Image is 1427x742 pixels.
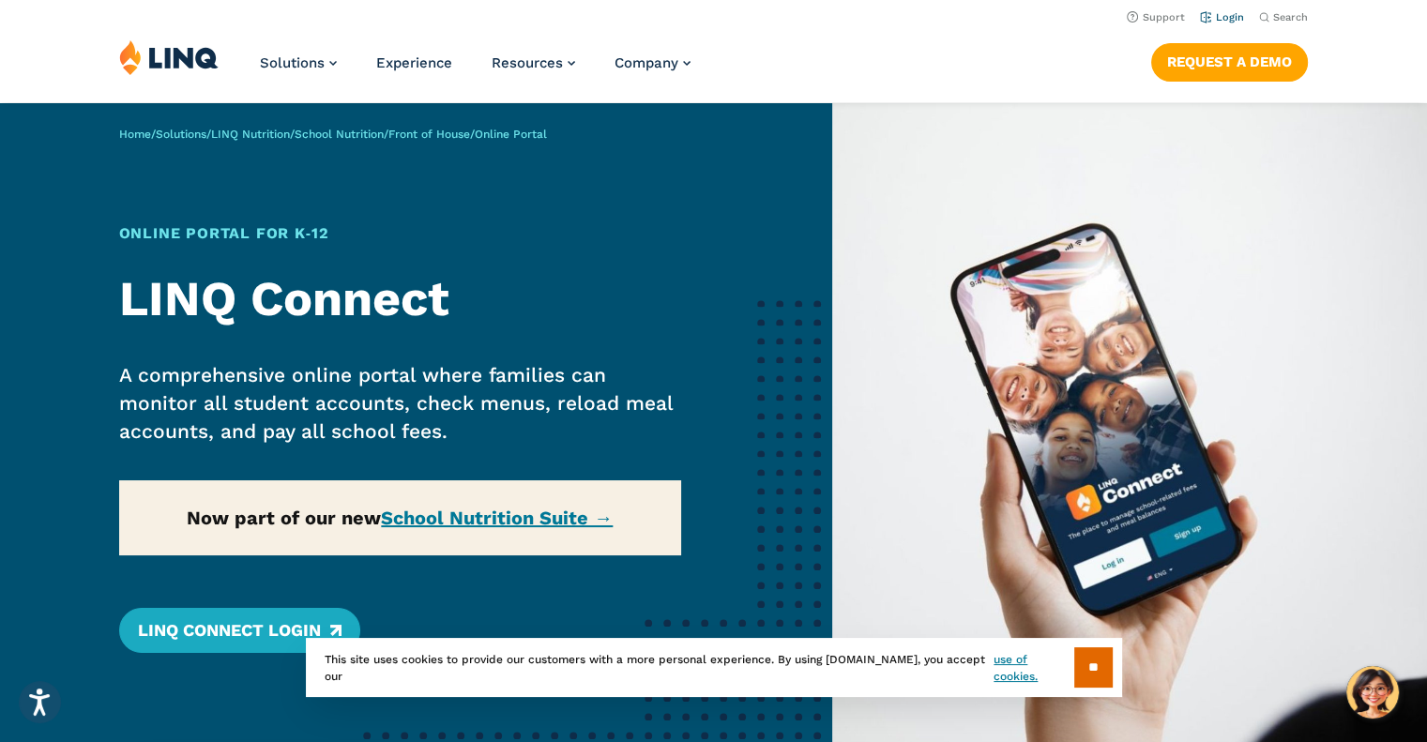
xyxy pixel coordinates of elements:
[994,651,1073,685] a: use of cookies.
[119,361,681,446] p: A comprehensive online portal where families can monitor all student accounts, check menus, reloa...
[615,54,678,71] span: Company
[615,54,691,71] a: Company
[119,270,449,327] strong: LINQ Connect
[260,54,337,71] a: Solutions
[1200,11,1244,23] a: Login
[376,54,452,71] a: Experience
[492,54,575,71] a: Resources
[1151,43,1308,81] a: Request a Demo
[295,128,384,141] a: School Nutrition
[119,128,151,141] a: Home
[260,54,325,71] span: Solutions
[187,507,613,529] strong: Now part of our new
[119,608,360,653] a: LINQ Connect Login
[1127,11,1185,23] a: Support
[1273,11,1308,23] span: Search
[1259,10,1308,24] button: Open Search Bar
[119,128,547,141] span: / / / / /
[211,128,290,141] a: LINQ Nutrition
[306,638,1122,697] div: This site uses cookies to provide our customers with a more personal experience. By using [DOMAIN...
[475,128,547,141] span: Online Portal
[1151,39,1308,81] nav: Button Navigation
[492,54,563,71] span: Resources
[119,222,681,245] h1: Online Portal for K‑12
[119,39,219,75] img: LINQ | K‑12 Software
[388,128,470,141] a: Front of House
[260,39,691,101] nav: Primary Navigation
[156,128,206,141] a: Solutions
[1346,666,1399,719] button: Hello, have a question? Let’s chat.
